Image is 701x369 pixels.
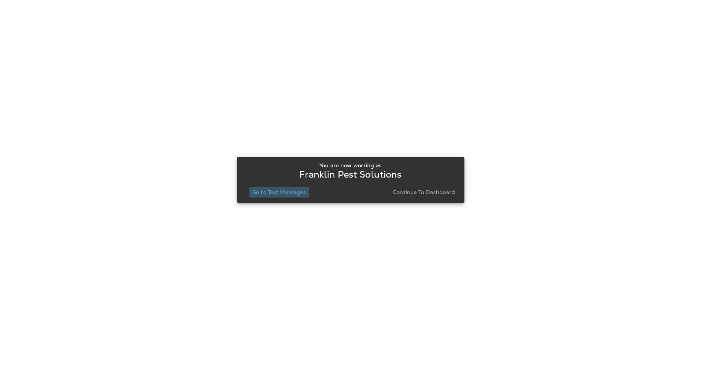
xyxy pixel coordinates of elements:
[393,189,455,195] p: Continue to Dashboard
[249,187,309,198] button: Go to Text Messages
[252,189,306,195] p: Go to Text Messages
[319,162,382,168] p: You are now working as
[390,187,458,198] button: Continue to Dashboard
[299,171,401,178] p: Franklin Pest Solutions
